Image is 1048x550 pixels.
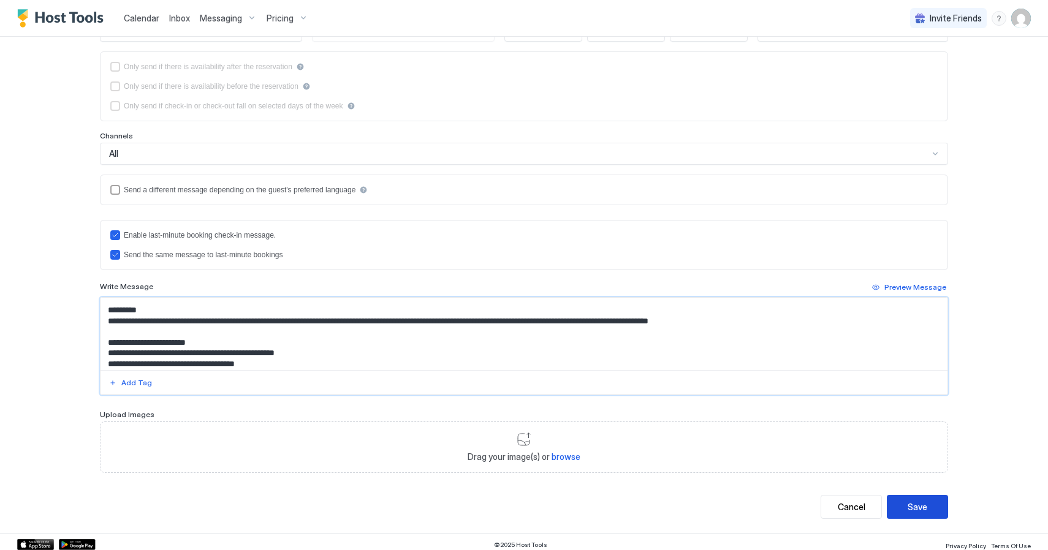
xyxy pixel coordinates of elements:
[110,62,938,72] div: afterReservation
[124,251,283,259] div: Send the same message to last-minute bookings
[200,13,242,24] span: Messaging
[887,495,948,519] button: Save
[124,102,343,110] div: Only send if check-in or check-out fall on selected days of the week
[110,250,938,260] div: lastMinuteMessageIsTheSame
[124,82,298,91] div: Only send if there is availability before the reservation
[169,12,190,24] a: Inbox
[992,11,1006,26] div: menu
[100,131,133,140] span: Channels
[838,500,865,513] div: Cancel
[930,13,982,24] span: Invite Friends
[821,495,882,519] button: Cancel
[494,541,547,549] span: © 2025 Host Tools
[468,451,580,462] span: Drag your image(s) or
[59,539,96,550] a: Google Play Store
[110,185,938,195] div: languagesEnabled
[169,13,190,23] span: Inbox
[124,62,292,71] div: Only send if there is availability after the reservation
[124,13,159,23] span: Calendar
[1011,9,1031,28] div: User profile
[552,451,580,462] span: browse
[124,12,159,24] a: Calendar
[101,298,947,370] textarea: Input Field
[110,81,938,91] div: beforeReservation
[110,230,938,240] div: lastMinuteMessageEnabled
[100,410,154,419] span: Upload Images
[124,231,276,239] div: Enable last-minute booking check-in message.
[110,101,938,111] div: isLimited
[17,9,109,28] a: Host Tools Logo
[884,282,946,293] div: Preview Message
[267,13,294,24] span: Pricing
[946,542,986,549] span: Privacy Policy
[870,280,948,295] button: Preview Message
[908,500,927,513] div: Save
[107,375,154,390] button: Add Tag
[121,377,152,388] div: Add Tag
[109,148,118,159] span: All
[991,542,1031,549] span: Terms Of Use
[124,186,355,194] div: Send a different message depending on the guest's preferred language
[100,282,153,291] span: Write Message
[17,539,54,550] a: App Store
